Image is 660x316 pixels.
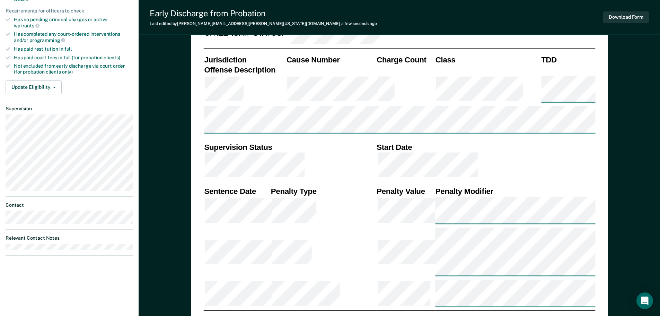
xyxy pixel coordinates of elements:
span: a few seconds ago [341,21,377,26]
div: Requirements for officers to check [6,8,133,14]
th: Sentence Date [203,186,270,196]
span: only) [62,69,73,75]
th: Penalty Type [270,186,376,196]
div: Early Discharge from Probation [150,8,377,18]
div: Has no pending criminal charges or active [14,17,133,28]
dt: Relevant Contact Notes [6,235,133,241]
th: Penalty Value [376,186,435,196]
th: Supervision Status [203,142,376,152]
div: Has paid court fees in full (for probation [14,55,133,61]
th: Cause Number [285,55,376,65]
div: Has completed any court-ordered interventions and/or [14,31,133,43]
button: Download Form [603,11,649,23]
th: Penalty Modifier [434,186,595,196]
th: Jurisdiction [203,55,286,65]
dt: Supervision [6,106,133,112]
th: Class [434,55,540,65]
th: TDD [540,55,595,65]
dt: Contact [6,202,133,208]
span: full [64,46,72,52]
div: Open Intercom Messenger [636,292,653,309]
th: Charge Count [376,55,435,65]
div: Not excluded from early discharge via court order (for probation clients [14,63,133,75]
span: programming [29,37,65,43]
th: Offense Description [203,65,286,75]
div: Last edited by [PERSON_NAME][EMAIL_ADDRESS][PERSON_NAME][US_STATE][DOMAIN_NAME] [150,21,377,26]
span: warrants [14,23,39,28]
span: clients) [104,55,120,60]
div: Has paid restitution in [14,46,133,52]
button: Update Eligibility [6,80,62,94]
th: Start Date [376,142,595,152]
